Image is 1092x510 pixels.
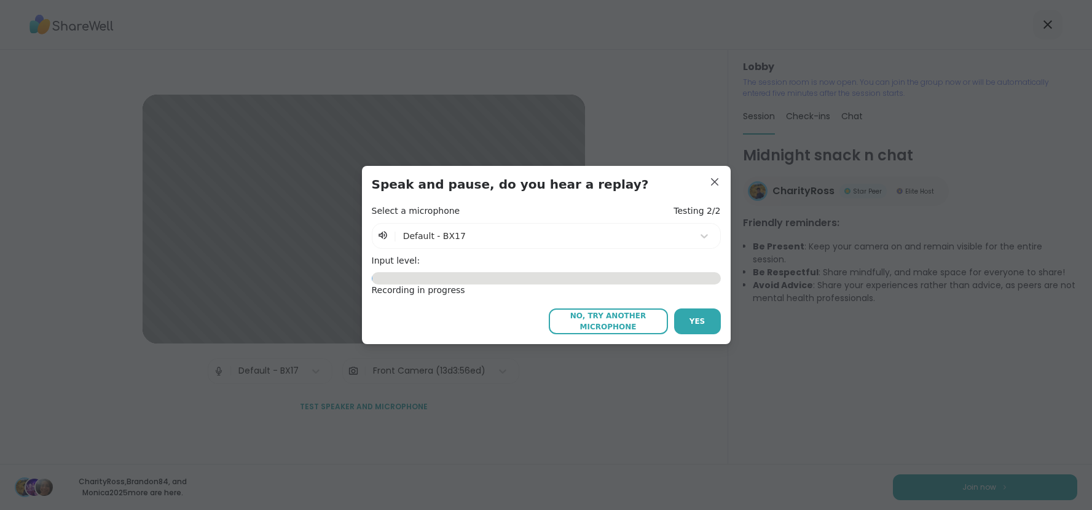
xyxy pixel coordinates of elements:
h4: Select a microphone [372,205,460,218]
span: No, try another microphone [555,310,662,332]
h4: Testing 2/2 [674,205,720,218]
h4: Input level: [372,255,721,267]
div: Recording in progress [372,284,721,297]
span: | [393,229,396,243]
button: Yes [674,308,721,334]
button: No, try another microphone [549,308,668,334]
h3: Speak and pause, do you hear a replay? [372,176,721,193]
span: Yes [689,316,705,327]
